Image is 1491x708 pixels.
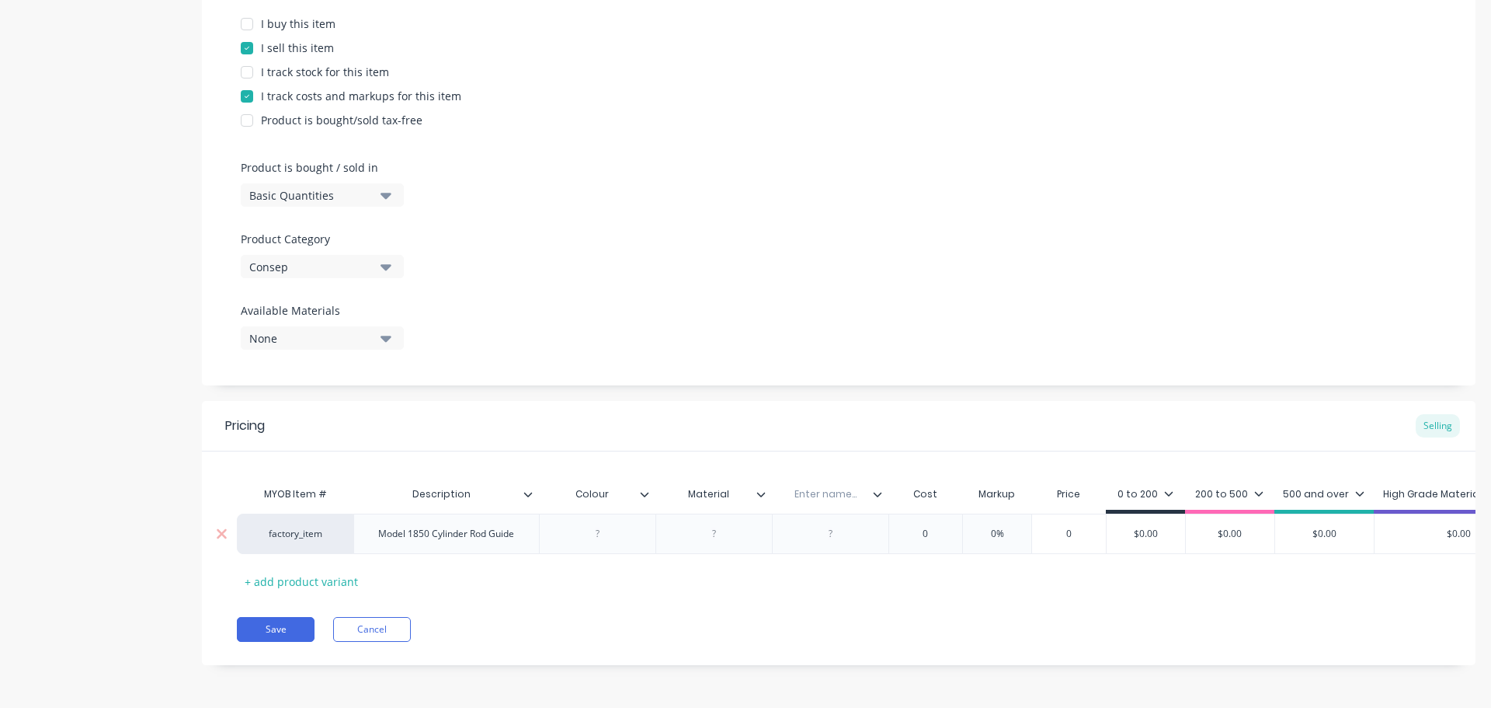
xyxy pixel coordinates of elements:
[655,479,772,510] div: Material
[237,617,315,642] button: Save
[1195,487,1263,501] div: 200 to 500
[249,187,374,204] div: Basic Quantities
[1030,514,1107,553] div: 0
[249,259,374,275] div: Consep
[241,159,396,176] label: Product is bought / sold in
[539,475,646,514] div: Colour
[539,479,655,510] div: Colour
[241,326,404,350] button: None
[1283,487,1364,501] div: 500 and over
[241,255,404,278] button: Consep
[1117,487,1173,501] div: 0 to 200
[333,617,411,642] button: Cancel
[1275,514,1374,553] div: $0.00
[888,479,963,510] div: Cost
[772,479,888,510] div: Enter name...
[1186,514,1274,553] div: $0.00
[261,64,389,80] div: I track stock for this item
[887,514,964,553] div: 0
[225,417,265,435] div: Pricing
[261,112,422,128] div: Product is bought/sold tax-free
[261,88,461,104] div: I track costs and markups for this item
[1107,514,1185,553] div: $0.00
[1416,414,1460,438] div: Selling
[237,570,366,594] div: + add product variant
[655,475,763,514] div: Material
[241,231,396,247] label: Product Category
[241,183,404,207] button: Basic Quantities
[958,514,1036,553] div: 0%
[241,302,404,319] label: Available Materials
[962,479,1031,510] div: Markup
[353,479,539,510] div: Description
[261,16,335,32] div: I buy this item
[249,330,374,347] div: None
[237,479,353,510] div: MYOB Item #
[252,527,338,541] div: factory_item
[261,40,334,56] div: I sell this item
[366,524,527,544] div: Model 1850 Cylinder Rod Guide
[353,475,530,514] div: Description
[1031,479,1106,510] div: Price
[772,475,879,514] div: Enter name...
